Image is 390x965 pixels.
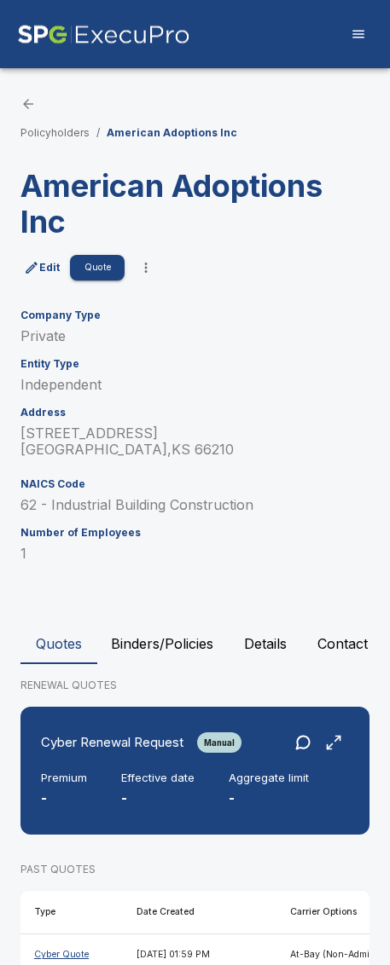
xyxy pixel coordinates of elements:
p: RENEWAL QUOTES [20,678,370,693]
button: Quote [70,255,125,280]
button: Contact [304,623,381,664]
h6: Premium [41,771,87,785]
h6: Entity Type [20,358,370,370]
th: Date Created [123,891,276,934]
nav: breadcrumb [20,125,237,141]
h3: American Adoptions Inc [20,168,370,240]
h6: Effective date [121,771,195,785]
h6: Number of Employees [20,527,370,539]
p: Edit [39,260,60,275]
h6: NAICS Code [20,478,370,490]
li: / [96,125,100,141]
h6: Cyber Renewal Request [41,732,183,753]
h6: Address [20,407,370,419]
p: [STREET_ADDRESS] [GEOGRAPHIC_DATA] , KS 66210 [20,425,370,458]
p: - [229,789,309,808]
img: AA Logo [17,8,190,61]
a: edit [20,257,63,279]
span: Manual [197,738,242,748]
p: 1 [20,546,370,562]
button: Details [227,623,304,664]
h6: Company Type [20,309,370,321]
p: Private [20,328,370,344]
p: American Adoptions Inc [107,125,237,141]
p: Independent [20,377,370,393]
p: - [121,789,195,808]
button: Binders/Policies [97,623,227,664]
p: PAST QUOTES [20,862,370,877]
button: more [131,253,160,282]
a: back [20,96,36,112]
p: - [41,789,87,808]
div: policyholder tabs [20,623,370,664]
a: Policyholders [20,126,90,139]
p: 62 - Industrial Building Construction [20,497,370,513]
button: Quotes [20,623,97,664]
h6: Aggregate limit [229,771,309,785]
